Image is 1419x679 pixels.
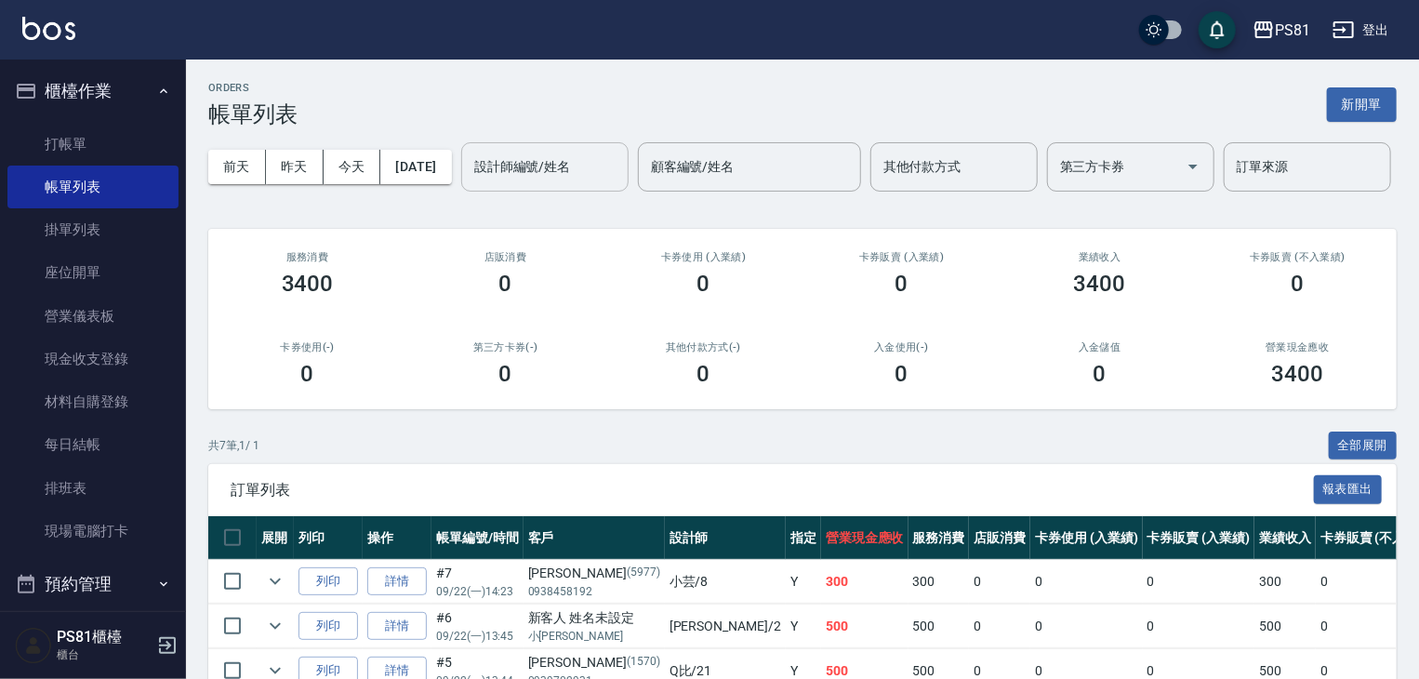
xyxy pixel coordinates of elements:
a: 營業儀表板 [7,295,179,338]
td: 小芸 /8 [665,560,786,604]
td: 500 [1254,605,1316,648]
span: 訂單列表 [231,481,1314,499]
td: 0 [1030,560,1143,604]
p: (5977) [627,564,660,583]
h2: 業績收入 [1023,251,1176,263]
h3: 3400 [1074,271,1126,297]
td: 0 [1143,605,1255,648]
td: 300 [1254,560,1316,604]
th: 帳單編號/時間 [431,516,524,560]
th: 服務消費 [908,516,970,560]
th: 指定 [786,516,821,560]
button: 列印 [298,612,358,641]
th: 店販消費 [969,516,1030,560]
img: Logo [22,17,75,40]
th: 卡券販賣 (入業績) [1143,516,1255,560]
div: [PERSON_NAME] [528,564,660,583]
a: 詳情 [367,612,427,641]
a: 現場電腦打卡 [7,510,179,553]
h3: 0 [697,271,710,297]
p: (1570) [627,653,660,672]
button: 前天 [208,150,266,184]
button: PS81 [1245,11,1318,49]
th: 營業現金應收 [821,516,908,560]
h3: 0 [1292,271,1305,297]
img: Person [15,627,52,664]
h3: 3400 [282,271,334,297]
h2: 入金使用(-) [825,341,978,353]
td: Y [786,560,821,604]
td: #7 [431,560,524,604]
h3: 帳單列表 [208,101,298,127]
button: 昨天 [266,150,324,184]
a: 材料自購登錄 [7,380,179,423]
button: [DATE] [380,150,451,184]
button: 報表及分析 [7,608,179,657]
a: 新開單 [1327,95,1397,113]
button: Open [1178,152,1208,181]
button: save [1199,11,1236,48]
p: 小[PERSON_NAME] [528,628,660,645]
td: 300 [821,560,908,604]
p: 櫃台 [57,646,152,663]
button: 列印 [298,567,358,596]
a: 詳情 [367,567,427,596]
h3: 0 [697,361,710,387]
th: 卡券使用 (入業績) [1030,516,1143,560]
h3: 3400 [1272,361,1324,387]
td: 0 [1030,605,1143,648]
a: 帳單列表 [7,166,179,208]
h3: 0 [895,361,908,387]
h2: 其他付款方式(-) [627,341,780,353]
h3: 服務消費 [231,251,384,263]
th: 列印 [294,516,363,560]
td: Y [786,605,821,648]
div: 新客人 姓名未設定 [528,608,660,628]
th: 設計師 [665,516,786,560]
p: 09/22 (一) 14:23 [436,583,519,600]
button: 新開單 [1327,87,1397,122]
h5: PS81櫃檯 [57,628,152,646]
h2: 入金儲值 [1023,341,1176,353]
p: 共 7 筆, 1 / 1 [208,437,259,454]
h3: 0 [895,271,908,297]
h2: 卡券販賣 (不入業績) [1221,251,1374,263]
a: 每日結帳 [7,423,179,466]
a: 現金收支登錄 [7,338,179,380]
h3: 0 [499,271,512,297]
div: PS81 [1275,19,1310,42]
a: 報表匯出 [1314,480,1383,498]
td: 500 [821,605,908,648]
h2: 卡券販賣 (入業績) [825,251,978,263]
th: 操作 [363,516,431,560]
td: 0 [1143,560,1255,604]
td: [PERSON_NAME] /2 [665,605,786,648]
h2: ORDERS [208,82,298,94]
h3: 0 [1094,361,1107,387]
button: 櫃檯作業 [7,67,179,115]
button: expand row [261,567,289,595]
h2: 店販消費 [429,251,582,263]
div: [PERSON_NAME] [528,653,660,672]
td: 300 [908,560,970,604]
h2: 第三方卡券(-) [429,341,582,353]
a: 掛單列表 [7,208,179,251]
td: 500 [908,605,970,648]
a: 排班表 [7,467,179,510]
button: expand row [261,612,289,640]
button: 預約管理 [7,560,179,608]
h3: 0 [499,361,512,387]
h2: 卡券使用 (入業績) [627,251,780,263]
p: 09/22 (一) 13:45 [436,628,519,645]
h2: 營業現金應收 [1221,341,1374,353]
th: 業績收入 [1254,516,1316,560]
th: 展開 [257,516,294,560]
h2: 卡券使用(-) [231,341,384,353]
p: 0938458192 [528,583,660,600]
a: 打帳單 [7,123,179,166]
th: 客戶 [524,516,665,560]
button: 今天 [324,150,381,184]
button: 登出 [1325,13,1397,47]
td: 0 [969,560,1030,604]
td: 0 [969,605,1030,648]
